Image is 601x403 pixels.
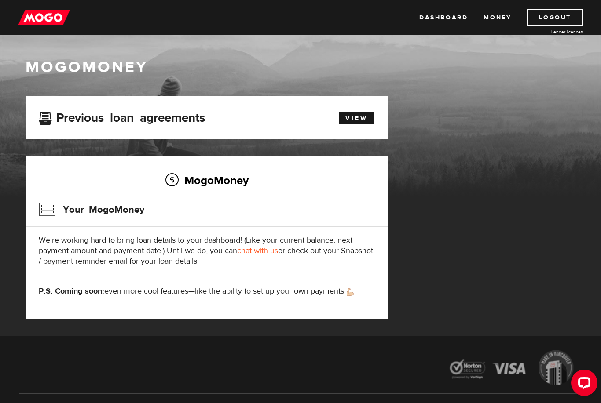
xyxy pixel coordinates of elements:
a: Dashboard [419,9,468,26]
img: mogo_logo-11ee424be714fa7cbb0f0f49df9e16ec.png [18,9,70,26]
p: We're working hard to bring loan details to your dashboard! (Like your current balance, next paym... [39,235,374,267]
a: Logout [527,9,583,26]
h2: MogoMoney [39,171,374,189]
p: even more cool features—like the ability to set up your own payments [39,286,374,297]
strong: P.S. Coming soon: [39,286,104,296]
h1: MogoMoney [26,58,575,76]
a: Money [484,9,511,26]
h3: Previous loan agreements [39,111,205,122]
iframe: LiveChat chat widget [564,366,601,403]
a: View [339,112,374,124]
img: strong arm emoji [347,288,354,296]
h3: Your MogoMoney [39,198,144,221]
a: Lender licences [517,29,583,35]
img: legal-icons-92a2ffecb4d32d839781d1b4e4802d7b.png [441,344,582,393]
a: chat with us [237,246,278,256]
